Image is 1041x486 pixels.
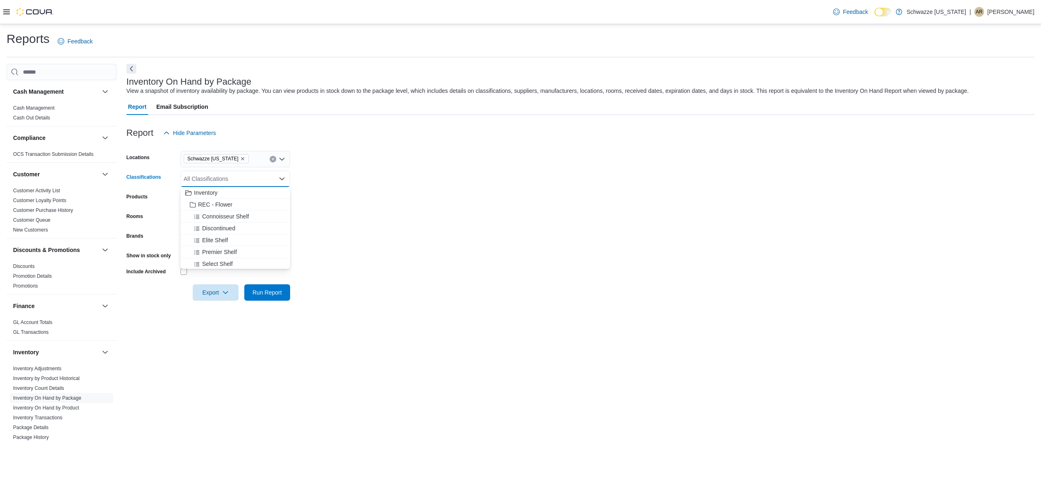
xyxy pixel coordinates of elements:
[7,186,117,238] div: Customer
[13,385,64,391] span: Inventory Count Details
[128,99,146,115] span: Report
[173,129,216,137] span: Hide Parameters
[13,246,99,254] button: Discounts & Promotions
[13,444,56,450] a: Product Expirations
[202,236,228,244] span: Elite Shelf
[13,366,61,371] a: Inventory Adjustments
[16,8,53,16] img: Cova
[100,87,110,97] button: Cash Management
[13,348,99,356] button: Inventory
[830,4,871,20] a: Feedback
[100,347,110,357] button: Inventory
[156,99,208,115] span: Email Subscription
[180,234,290,246] button: Elite Shelf
[13,319,52,325] a: GL Account Totals
[279,156,285,162] button: Open list of options
[126,77,252,87] h3: Inventory On Hand by Package
[126,252,171,259] label: Show in stock only
[906,7,966,17] p: Schwazze [US_STATE]
[13,170,40,178] h3: Customer
[13,434,49,440] a: Package History
[13,105,54,111] a: Cash Management
[279,175,285,182] button: Close list of options
[180,199,290,211] button: REC - Flower
[969,7,971,17] p: |
[987,7,1034,17] p: [PERSON_NAME]
[13,414,63,421] span: Inventory Transactions
[13,424,49,431] span: Package Details
[126,268,166,275] label: Include Archived
[874,16,875,17] span: Dark Mode
[244,284,290,301] button: Run Report
[198,200,232,209] span: REC - Flower
[202,248,237,256] span: Premier Shelf
[13,198,66,203] a: Customer Loyalty Points
[976,7,983,17] span: AR
[13,115,50,121] a: Cash Out Details
[13,375,80,382] span: Inventory by Product Historical
[100,133,110,143] button: Compliance
[126,87,969,95] div: View a snapshot of inventory availability by package. You can view products in stock down to the ...
[180,223,290,234] button: Discontinued
[126,154,150,161] label: Locations
[13,263,35,269] a: Discounts
[13,207,73,214] span: Customer Purchase History
[13,188,60,193] a: Customer Activity List
[13,376,80,381] a: Inventory by Product Historical
[13,405,79,411] a: Inventory On Hand by Product
[100,301,110,311] button: Finance
[13,263,35,270] span: Discounts
[13,227,48,233] span: New Customers
[180,187,290,199] button: Inventory
[13,207,73,213] a: Customer Purchase History
[13,151,94,157] span: OCS Transaction Submission Details
[198,284,234,301] span: Export
[100,169,110,179] button: Customer
[7,317,117,340] div: Finance
[13,88,99,96] button: Cash Management
[13,246,80,254] h3: Discounts & Promotions
[874,8,892,16] input: Dark Mode
[100,245,110,255] button: Discounts & Promotions
[974,7,984,17] div: Austin Ronningen
[13,365,61,372] span: Inventory Adjustments
[202,212,249,220] span: Connoisseur Shelf
[180,246,290,258] button: Premier Shelf
[13,395,81,401] a: Inventory On Hand by Package
[13,273,52,279] a: Promotion Details
[13,415,63,421] a: Inventory Transactions
[13,88,64,96] h3: Cash Management
[180,211,290,223] button: Connoisseur Shelf
[68,37,92,45] span: Feedback
[7,364,117,485] div: Inventory
[13,217,50,223] a: Customer Queue
[252,288,282,297] span: Run Report
[13,329,49,335] a: GL Transactions
[13,425,49,430] a: Package Details
[13,283,38,289] span: Promotions
[270,156,276,162] button: Clear input
[126,174,161,180] label: Classifications
[180,258,290,270] button: Select Shelf
[7,149,117,162] div: Compliance
[13,197,66,204] span: Customer Loyalty Points
[202,260,233,268] span: Select Shelf
[126,213,143,220] label: Rooms
[13,134,99,142] button: Compliance
[187,155,239,163] span: Schwazze [US_STATE]
[13,348,39,356] h3: Inventory
[13,302,35,310] h3: Finance
[240,156,245,161] button: Remove Schwazze Colorado from selection in this group
[126,64,136,74] button: Next
[13,319,52,326] span: GL Account Totals
[7,261,117,294] div: Discounts & Promotions
[126,233,143,239] label: Brands
[13,385,64,391] a: Inventory Count Details
[160,125,219,141] button: Hide Parameters
[193,284,239,301] button: Export
[184,154,249,163] span: Schwazze Colorado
